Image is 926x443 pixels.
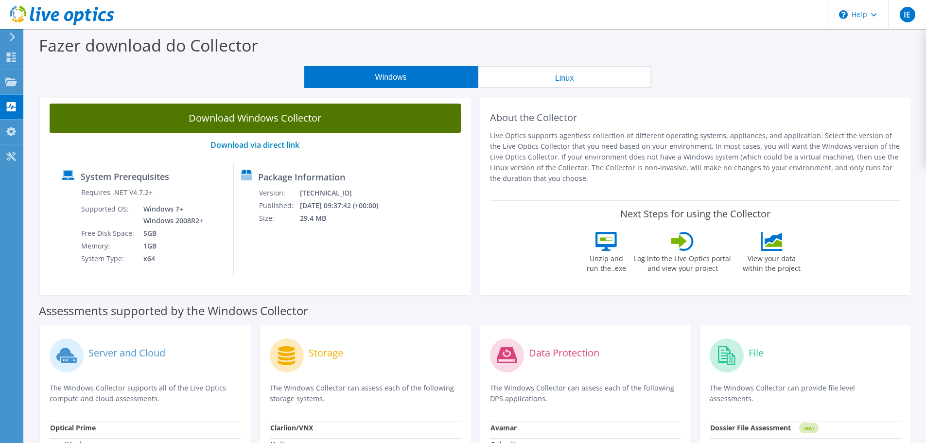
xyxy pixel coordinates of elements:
button: Windows [304,66,478,88]
label: File [749,348,764,358]
label: Server and Cloud [88,348,165,358]
label: Data Protection [529,348,599,358]
td: Memory: [81,240,136,252]
td: Size: [259,212,299,225]
a: Download Windows Collector [50,104,461,133]
label: Storage [309,348,343,358]
h2: About the Collector [490,112,901,124]
p: The Windows Collector can provide file level assessments. [710,383,901,404]
strong: Avamar [490,423,517,432]
button: Linux [478,66,651,88]
svg: \n [839,10,848,19]
td: 1GB [136,240,205,252]
tspan: NEW! [804,425,814,431]
td: Supported OS: [81,203,136,227]
p: The Windows Collector can assess each of the following DPS applications. [490,383,681,404]
label: Package Information [258,172,345,182]
td: System Type: [81,252,136,265]
td: 5GB [136,227,205,240]
td: Windows 7+ Windows 2008R2+ [136,203,205,227]
label: Assessments supported by the Windows Collector [39,306,308,316]
label: Next Steps for using the Collector [620,208,770,220]
td: 29.4 MB [299,212,391,225]
td: [DATE] 09:37:42 (+00:00) [299,199,391,212]
label: View your data within the project [736,251,806,273]
td: Published: [259,199,299,212]
p: Live Optics supports agentless collection of different operating systems, appliances, and applica... [490,130,901,184]
td: x64 [136,252,205,265]
a: Download via direct link [210,140,299,150]
td: Version: [259,187,299,199]
label: Unzip and run the .exe [584,251,629,273]
label: Log into the Live Optics portal and view your project [633,251,732,273]
strong: Clariion/VNX [270,423,313,432]
strong: Dossier File Assessment [710,423,791,432]
strong: Optical Prime [50,423,96,432]
label: Requires .NET V4.7.2+ [81,188,153,197]
label: Fazer download do Collector [39,34,258,56]
label: System Prerequisites [81,172,169,181]
td: [TECHNICAL_ID] [299,187,391,199]
p: The Windows Collector supports all of the Live Optics compute and cloud assessments. [50,383,241,404]
td: Free Disk Space: [81,227,136,240]
p: The Windows Collector can assess each of the following storage systems. [270,383,461,404]
span: IE [900,7,915,22]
